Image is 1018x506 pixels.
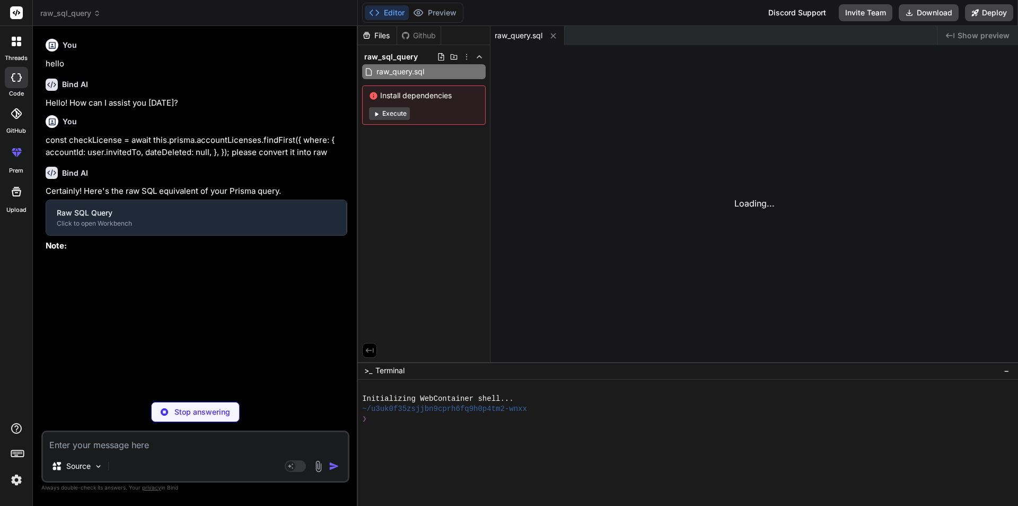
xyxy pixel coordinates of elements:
[899,4,959,21] button: Download
[6,126,26,135] label: GitHub
[375,365,405,376] span: Terminal
[965,4,1013,21] button: Deploy
[57,208,336,218] div: Raw SQL Query
[174,407,230,417] p: Stop answering
[6,205,27,215] label: Upload
[9,166,23,175] label: prem
[490,45,1018,362] div: Loading...
[63,116,77,127] h6: You
[375,65,425,78] span: raw_query.sql
[57,219,336,228] div: Click to open Workbench
[46,185,347,198] p: Certainly! Here's the raw SQL equivalent of your Prisma query.
[365,5,409,20] button: Editor
[409,5,461,20] button: Preview
[46,134,347,158] p: const checkLicense = await this.prisma.accountLicenses.findFirst({ where: { accountId: user.invit...
[46,97,347,109] p: Hello! How can I assist you [DATE]?
[329,461,339,471] img: icon
[142,484,161,491] span: privacy
[312,460,324,473] img: attachment
[63,40,77,50] h6: You
[364,52,418,62] span: raw_sql_query
[362,394,514,404] span: Initializing WebContainer shell...
[958,30,1010,41] span: Show preview
[762,4,832,21] div: Discord Support
[40,8,101,19] span: raw_sql_query
[41,483,349,493] p: Always double-check its answers. Your in Bind
[94,462,103,471] img: Pick Models
[839,4,892,21] button: Invite Team
[362,404,527,414] span: ~/u3uk0f35zsjjbn9cprh6fq9h0p4tm2-wnxx
[46,58,347,70] p: hello
[1004,365,1010,376] span: −
[369,90,479,101] span: Install dependencies
[358,30,397,41] div: Files
[397,30,441,41] div: Github
[46,200,346,235] button: Raw SQL QueryClick to open Workbench
[362,414,367,424] span: ❯
[1002,362,1012,379] button: −
[369,107,410,120] button: Execute
[364,365,372,376] span: >_
[5,54,28,63] label: threads
[62,79,88,90] h6: Bind AI
[66,461,91,471] p: Source
[46,241,67,251] strong: Note:
[62,168,88,178] h6: Bind AI
[495,30,542,41] span: raw_query.sql
[9,89,24,98] label: code
[7,471,25,489] img: settings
